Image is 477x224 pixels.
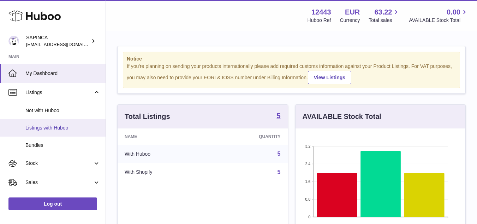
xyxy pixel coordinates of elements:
[125,112,170,121] h3: Total Listings
[25,89,93,96] span: Listings
[276,112,280,121] a: 5
[278,169,281,175] a: 5
[118,145,209,163] td: With Huboo
[127,63,456,84] div: If you're planning on sending your products internationally please add required customs informati...
[127,56,456,62] strong: Notice
[409,17,469,24] span: AVAILABLE Stock Total
[369,7,400,24] a: 63.22 Total sales
[409,7,469,24] a: 0.00 AVAILABLE Stock Total
[340,17,360,24] div: Currency
[25,160,93,167] span: Stock
[209,128,288,145] th: Quantity
[308,71,351,84] a: View Listings
[305,197,310,201] text: 0.8
[26,34,90,48] div: SAPINCA
[305,179,310,184] text: 1.6
[374,7,392,17] span: 63.22
[25,142,100,149] span: Bundles
[369,17,400,24] span: Total sales
[278,151,281,157] a: 5
[276,112,280,119] strong: 5
[25,107,100,114] span: Not with Huboo
[305,144,310,148] text: 3.2
[118,128,209,145] th: Name
[8,36,19,46] img: internalAdmin-12443@internal.huboo.com
[308,17,331,24] div: Huboo Ref
[118,163,209,182] td: With Shopify
[8,197,97,210] a: Log out
[308,215,310,219] text: 0
[303,112,381,121] h3: AVAILABLE Stock Total
[25,125,100,131] span: Listings with Huboo
[26,41,104,47] span: [EMAIL_ADDRESS][DOMAIN_NAME]
[311,7,331,17] strong: 12443
[447,7,460,17] span: 0.00
[25,179,93,186] span: Sales
[345,7,360,17] strong: EUR
[25,70,100,77] span: My Dashboard
[305,162,310,166] text: 2.4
